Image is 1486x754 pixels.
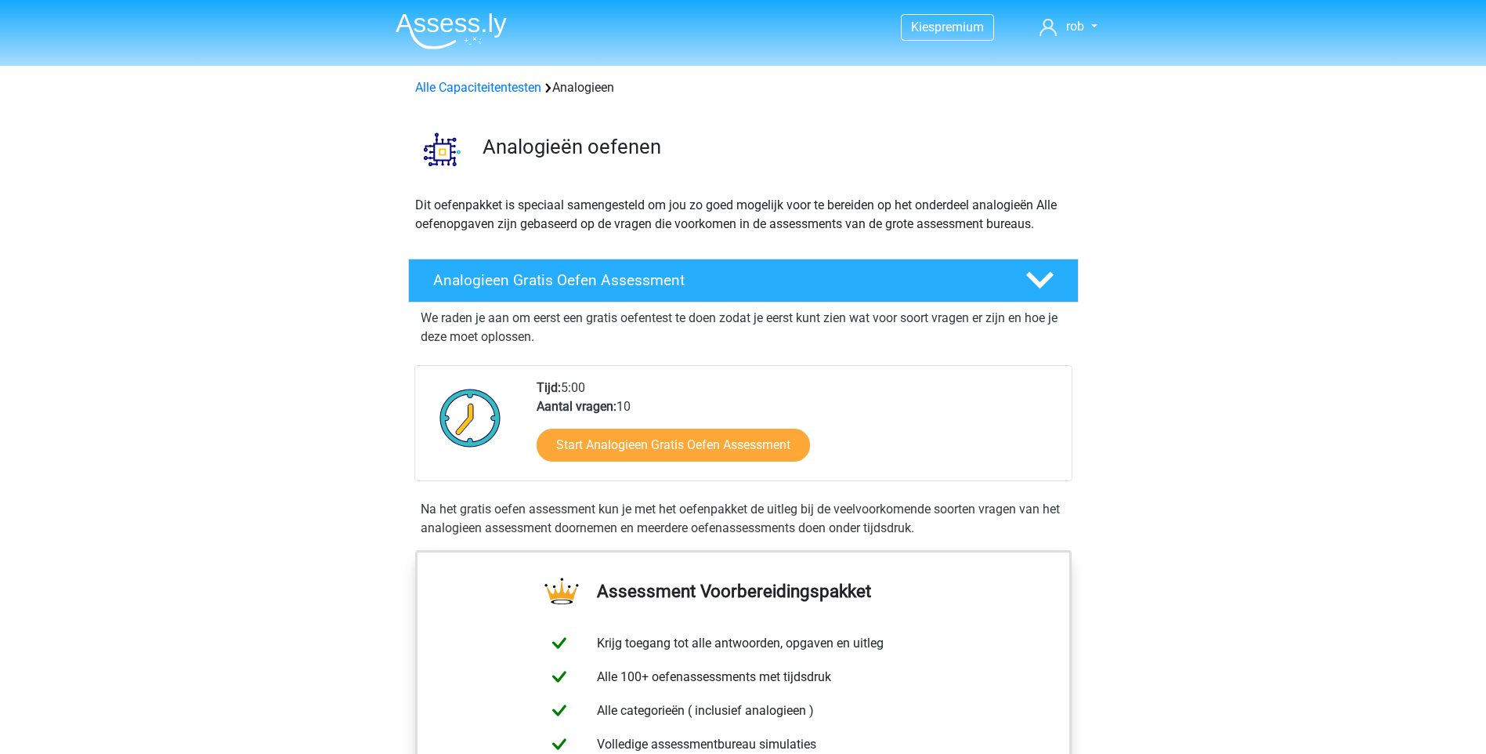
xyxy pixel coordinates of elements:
[537,399,616,414] b: Aantal vragen:
[409,78,1078,97] div: Analogieen
[409,116,475,183] img: analogieen
[421,309,1066,346] p: We raden je aan om eerst een gratis oefentest te doen zodat je eerst kunt zien wat voor soort vra...
[525,379,1071,480] div: 5:00 10
[483,135,1066,159] h3: Analogieën oefenen
[415,196,1072,234] p: Dit oefenpakket is speciaal samengesteld om jou zo goed mogelijk voor te bereiden op het onderdee...
[902,16,993,38] a: Kiespremium
[402,259,1085,303] a: Analogieen Gratis Oefen Assessment
[431,379,510,457] img: Klok
[433,271,1000,289] h4: Analogieen Gratis Oefen Assessment
[911,20,935,34] span: Kies
[415,80,541,95] a: Alle Capaciteitentesten
[396,13,507,49] img: Assessly
[537,429,810,462] a: Start Analogieen Gratis Oefen Assessment
[414,500,1072,538] div: Na het gratis oefen assessment kun je met het oefenpakket de uitleg bij de veelvoorkomende soorte...
[537,380,561,395] b: Tijd:
[935,20,984,34] span: premium
[1033,17,1103,36] a: rob
[1066,19,1084,34] span: rob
